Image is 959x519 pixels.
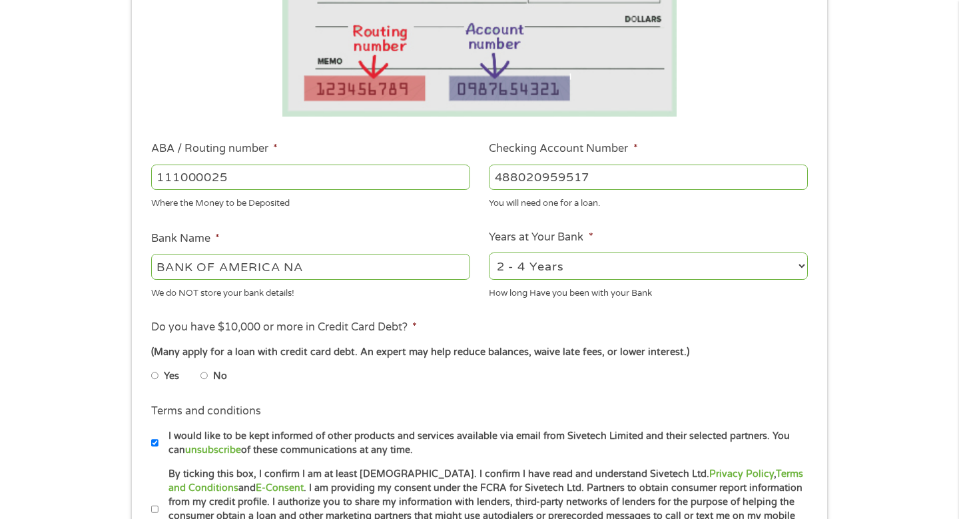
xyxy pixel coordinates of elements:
[164,369,179,384] label: Yes
[151,142,278,156] label: ABA / Routing number
[213,369,227,384] label: No
[489,231,593,245] label: Years at Your Bank
[151,282,470,300] div: We do NOT store your bank details!
[151,404,261,418] label: Terms and conditions
[159,429,812,458] label: I would like to be kept informed of other products and services available via email from Sivetech...
[489,193,808,211] div: You will need one for a loan.
[489,142,637,156] label: Checking Account Number
[256,482,304,494] a: E-Consent
[709,468,774,480] a: Privacy Policy
[151,345,808,360] div: (Many apply for a loan with credit card debt. An expert may help reduce balances, waive late fees...
[489,165,808,190] input: 345634636
[489,282,808,300] div: How long Have you been with your Bank
[168,468,803,494] a: Terms and Conditions
[151,320,417,334] label: Do you have $10,000 or more in Credit Card Debt?
[151,193,470,211] div: Where the Money to be Deposited
[185,444,241,456] a: unsubscribe
[151,165,470,190] input: 263177916
[151,232,220,246] label: Bank Name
